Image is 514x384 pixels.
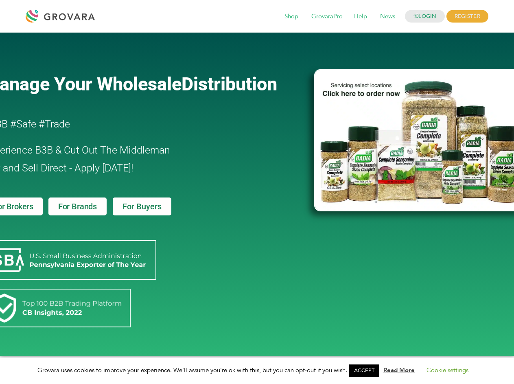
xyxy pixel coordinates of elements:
[279,9,304,24] span: Shop
[405,10,445,23] a: LOGIN
[279,12,304,21] a: Shop
[383,366,415,374] a: Read More
[122,202,162,211] span: For Buyers
[306,12,348,21] a: GrovaraPro
[113,197,171,215] a: For Buyers
[48,197,107,215] a: For Brands
[446,10,488,23] span: REGISTER
[182,73,277,95] span: Distribution
[37,366,477,374] span: Grovara uses cookies to improve your experience. We'll assume you're ok with this, but you can op...
[374,12,401,21] a: News
[374,9,401,24] span: News
[348,12,373,21] a: Help
[306,9,348,24] span: GrovaraPro
[427,366,468,374] a: Cookie settings
[349,364,379,377] a: ACCEPT
[58,202,97,211] span: For Brands
[348,9,373,24] span: Help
